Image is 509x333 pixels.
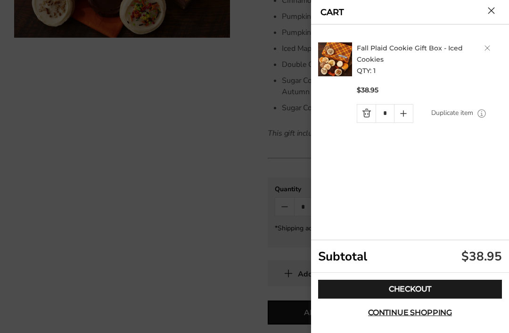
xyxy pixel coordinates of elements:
[8,297,98,325] iframe: Sign Up via Text for Offers
[461,248,502,265] div: $38.95
[357,86,378,95] span: $38.95
[318,280,502,299] a: Checkout
[394,105,413,122] a: Quantity plus button
[357,105,376,122] a: Quantity minus button
[376,105,394,122] input: Quantity Input
[431,108,473,118] a: Duplicate item
[484,45,490,51] a: Delete product
[488,7,495,14] button: Close cart
[318,42,352,76] img: C. Krueger's. image
[357,42,505,76] h2: QTY: 1
[357,44,463,64] a: Fall Plaid Cookie Gift Box - Iced Cookies
[318,303,502,322] button: Continue shopping
[320,8,344,16] a: CART
[368,309,452,317] span: Continue shopping
[311,240,509,273] div: Subtotal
